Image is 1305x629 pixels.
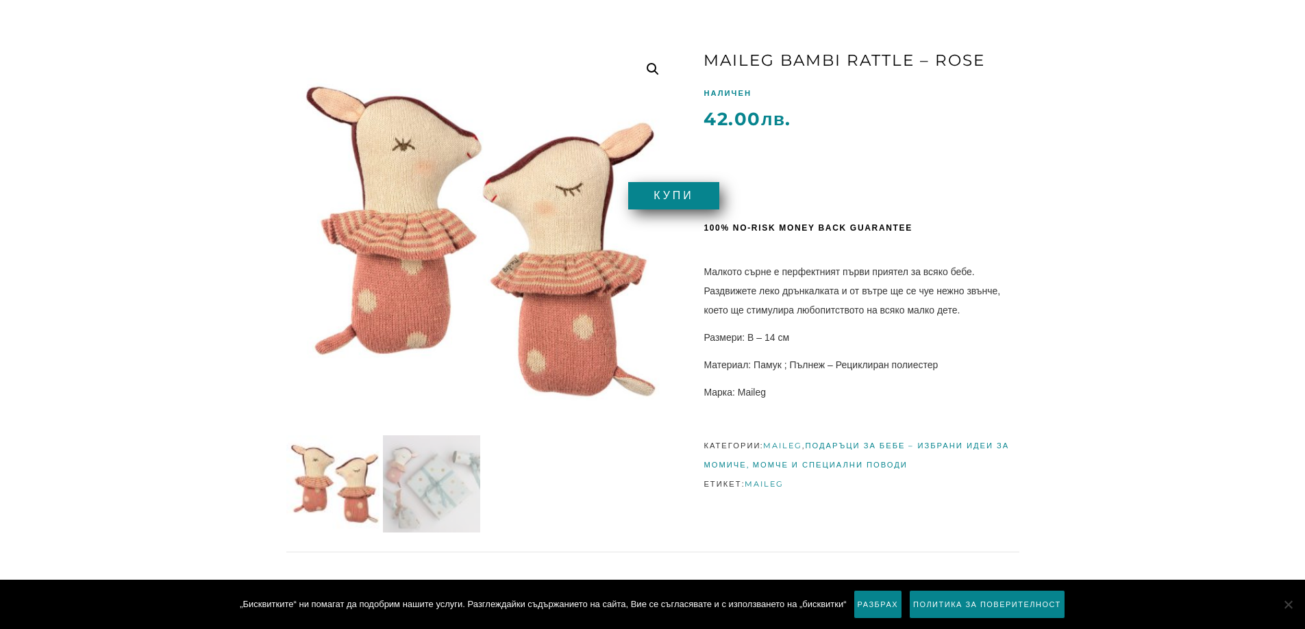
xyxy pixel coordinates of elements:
button: Купи [628,182,719,209]
span: Етикет: [704,474,1019,493]
p: НАЛИЧЕН [704,84,1019,103]
a: Подаръци за бебе – избрани идеи за момиче, момче и специални поводи [704,441,1009,470]
span: No [1281,598,1295,611]
img: MarshYellow-design-4-100x100.jpg [286,435,384,532]
p: Марка: Maileg [704,383,1019,402]
p: Малкото сърне е перфектният първи приятел за всяко бебе. Раздвижете леко дрънкалката и от вътре щ... [704,262,1019,320]
p: Размери: В – 14 см [704,328,1019,347]
a: Политика за поверителност [909,590,1065,619]
img: 16-9910-00_01-100x100.jpg [383,435,480,532]
a: Maileg [763,441,802,450]
span: 42.00 [704,108,791,130]
p: Материал: Памук ; Пълнеж – Рециклиран полиестер [704,355,1019,374]
span: лв. [761,108,791,130]
a: Maileg [745,479,784,489]
span: „Бисквитките“ ни помагат да подобрим нашите услуги. Разглеждайки съдържанието на сайта, Вие се съ... [240,598,846,611]
div: 100% No-risk money back guarantee [704,223,1019,233]
span: Категории: , [704,436,1019,474]
a: Разбрах [854,590,902,619]
h1: Maileg Bambi rattle – Rose [704,47,1019,73]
